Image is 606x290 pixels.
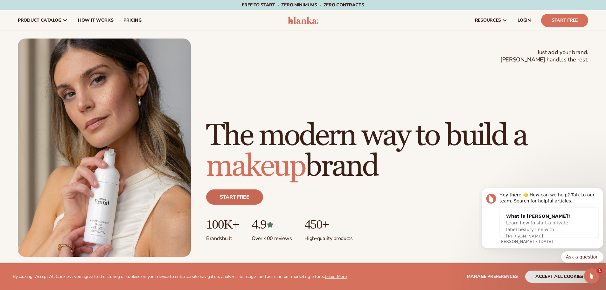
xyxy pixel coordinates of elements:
a: How It Works [73,10,119,31]
span: Manage preferences [467,273,518,279]
img: logo [288,17,318,24]
p: High-quality products [304,231,352,242]
p: By clicking "Accept All Cookies", you agree to the storing of cookies on your device to enhance s... [13,274,347,279]
span: 1 [597,268,602,273]
span: resources [475,18,501,23]
span: Free to start · ZERO minimums · ZERO contracts [242,2,364,8]
span: pricing [123,18,141,23]
iframe: Intercom live chat [584,268,599,284]
a: resources [470,10,512,31]
p: 4.9 [252,217,292,231]
p: 450+ [304,217,352,231]
span: Just add your brand. [PERSON_NAME] handles the rest. [500,49,588,64]
span: How It Works [78,18,114,23]
a: LOGIN [512,10,536,31]
button: accept all cookies [525,271,593,283]
span: product catalog [18,18,61,23]
a: Start Free [541,14,588,27]
img: Female holding tanning mousse. [18,39,191,257]
p: Over 400 reviews [252,231,292,242]
button: Manage preferences [467,271,518,283]
a: product catalog [13,10,73,31]
p: Brands built [206,231,239,242]
a: pricing [118,10,146,31]
a: Start free [206,189,263,205]
p: 100K+ [206,217,239,231]
a: Learn More [325,273,346,279]
span: LOGIN [518,18,531,23]
span: makeup [206,148,305,185]
iframe: Intercom notifications message [479,178,606,273]
h1: The modern way to build a brand [206,121,588,182]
